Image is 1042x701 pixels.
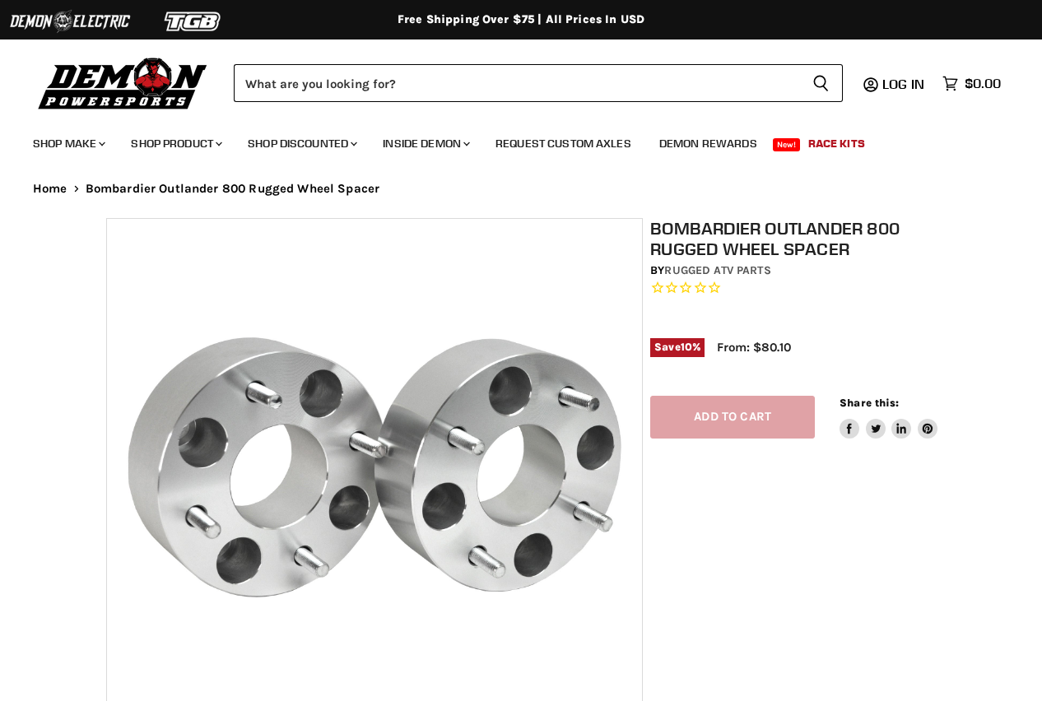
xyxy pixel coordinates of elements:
a: Shop Discounted [235,127,367,160]
a: Inside Demon [370,127,480,160]
button: Search [799,64,843,102]
a: $0.00 [934,72,1009,95]
img: Demon Powersports [33,53,213,112]
span: Share this: [840,397,899,409]
input: Search [234,64,799,102]
span: Log in [882,76,924,92]
span: New! [773,138,801,151]
ul: Main menu [21,120,997,160]
span: $0.00 [965,76,1001,91]
a: Home [33,182,67,196]
span: 10 [681,341,692,353]
a: Log in [875,77,934,91]
a: Shop Make [21,127,115,160]
a: Race Kits [796,127,877,160]
span: Bombardier Outlander 800 Rugged Wheel Spacer [86,182,380,196]
form: Product [234,64,843,102]
img: TGB Logo 2 [132,6,255,37]
span: Save % [650,338,705,356]
h1: Bombardier Outlander 800 Rugged Wheel Spacer [650,218,943,259]
span: Rated 0.0 out of 5 stars 0 reviews [650,280,943,297]
a: Shop Product [119,127,232,160]
a: Demon Rewards [647,127,770,160]
span: From: $80.10 [717,340,791,355]
img: Demon Electric Logo 2 [8,6,132,37]
div: by [650,262,943,280]
a: Rugged ATV Parts [664,263,770,277]
aside: Share this: [840,396,937,439]
a: Request Custom Axles [483,127,644,160]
